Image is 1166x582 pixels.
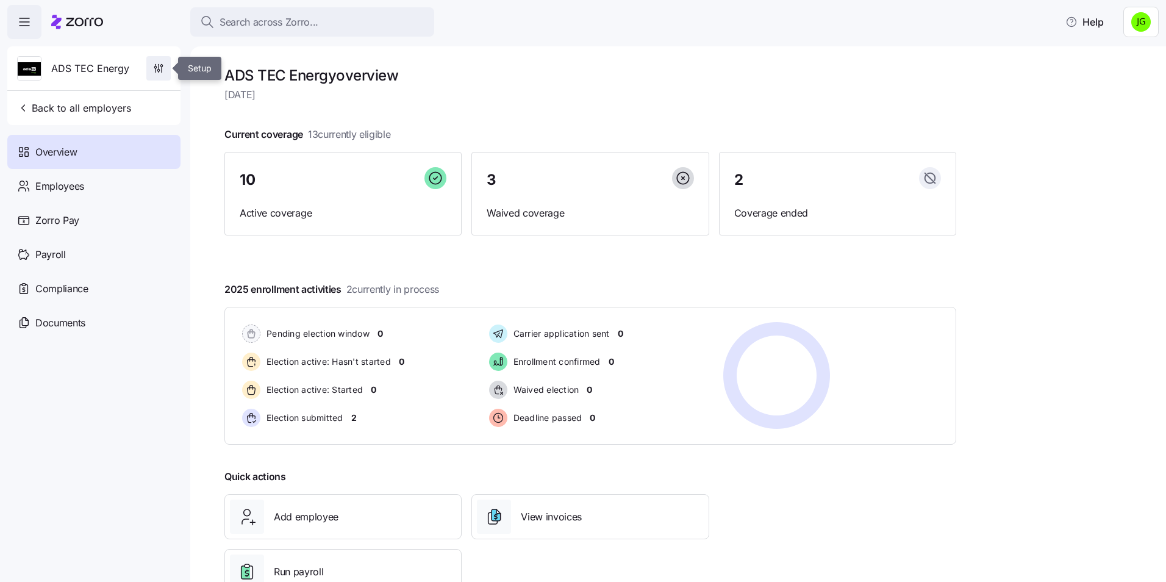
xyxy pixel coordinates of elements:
span: 0 [609,356,614,368]
span: Election active: Hasn't started [263,356,391,368]
span: 2 currently in process [346,282,439,297]
span: Waived election [510,384,579,396]
span: Quick actions [224,469,286,484]
span: 2025 enrollment activities [224,282,439,297]
span: 0 [371,384,376,396]
span: Current coverage [224,127,391,142]
span: ADS TEC Energy [51,61,129,76]
span: 0 [377,328,383,340]
span: Back to all employers [17,101,131,115]
button: Help [1056,10,1114,34]
a: Zorro Pay [7,203,181,237]
span: Employees [35,179,84,194]
span: Waived coverage [487,206,693,221]
span: Active coverage [240,206,446,221]
span: Payroll [35,247,66,262]
button: Back to all employers [12,96,136,120]
span: Deadline passed [510,412,582,424]
a: Employees [7,169,181,203]
a: Documents [7,306,181,340]
span: View invoices [521,509,582,525]
span: Overview [35,145,77,160]
img: Employer logo [18,57,41,81]
span: 2 [734,173,743,187]
a: Payroll [7,237,181,271]
span: [DATE] [224,87,956,102]
span: 0 [618,328,623,340]
span: Documents [35,315,85,331]
span: Compliance [35,281,88,296]
span: 3 [487,173,496,187]
span: Search across Zorro... [220,15,318,30]
span: 0 [587,384,592,396]
img: a4774ed6021b6d0ef619099e609a7ec5 [1131,12,1151,32]
span: Enrollment confirmed [510,356,601,368]
span: Election submitted [263,412,343,424]
span: 0 [399,356,404,368]
a: Compliance [7,271,181,306]
span: 10 [240,173,255,187]
h1: ADS TEC Energy overview [224,66,956,85]
span: Add employee [274,509,338,525]
span: Carrier application sent [510,328,610,340]
span: Zorro Pay [35,213,79,228]
span: Run payroll [274,564,323,580]
span: Election active: Started [263,384,363,396]
span: 13 currently eligible [308,127,391,142]
a: Overview [7,135,181,169]
span: 2 [351,412,357,424]
button: Search across Zorro... [190,7,434,37]
span: Help [1065,15,1104,29]
span: 0 [590,412,595,424]
span: Pending election window [263,328,370,340]
span: Coverage ended [734,206,941,221]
